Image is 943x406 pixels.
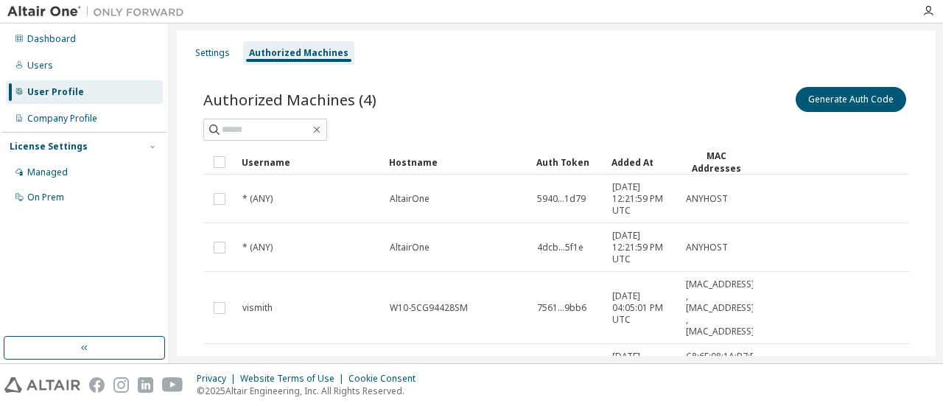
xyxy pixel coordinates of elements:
[612,181,673,217] span: [DATE] 12:21:59 PM UTC
[686,193,728,205] span: ANYHOST
[686,351,762,386] span: C8:6E:08:1A:B7:BE , C8:6E:08:1A:B7:BA
[240,373,348,385] div: Website Terms of Use
[27,113,97,125] div: Company Profile
[138,377,153,393] img: linkedin.svg
[195,47,230,59] div: Settings
[242,242,273,253] span: * (ANY)
[612,290,673,326] span: [DATE] 04:05:01 PM UTC
[7,4,192,19] img: Altair One
[389,150,525,174] div: Hostname
[686,279,754,337] span: [MAC_ADDRESS] , [MAC_ADDRESS] , [MAC_ADDRESS]
[390,302,468,314] span: W10-5CG94428SM
[242,302,273,314] span: vismith
[796,87,906,112] button: Generate Auth Code
[27,60,53,71] div: Users
[113,377,129,393] img: instagram.svg
[27,192,64,203] div: On Prem
[162,377,183,393] img: youtube.svg
[27,86,84,98] div: User Profile
[27,33,76,45] div: Dashboard
[685,150,747,175] div: MAC Addresses
[348,373,424,385] div: Cookie Consent
[611,150,673,174] div: Added At
[197,385,424,397] p: © 2025 Altair Engineering, Inc. All Rights Reserved.
[536,150,600,174] div: Auth Token
[537,242,583,253] span: 4dcb...5f1e
[89,377,105,393] img: facebook.svg
[27,167,68,178] div: Managed
[197,373,240,385] div: Privacy
[390,242,430,253] span: AltairOne
[203,89,376,110] span: Authorized Machines (4)
[249,47,348,59] div: Authorized Machines
[537,302,586,314] span: 7561...9bb6
[612,230,673,265] span: [DATE] 12:21:59 PM UTC
[10,141,88,153] div: License Settings
[242,193,273,205] span: * (ANY)
[612,351,673,386] span: [DATE] 02:33:02 PM UTC
[390,193,430,205] span: AltairOne
[686,242,728,253] span: ANYHOST
[537,193,586,205] span: 5940...1d79
[4,377,80,393] img: altair_logo.svg
[242,150,377,174] div: Username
